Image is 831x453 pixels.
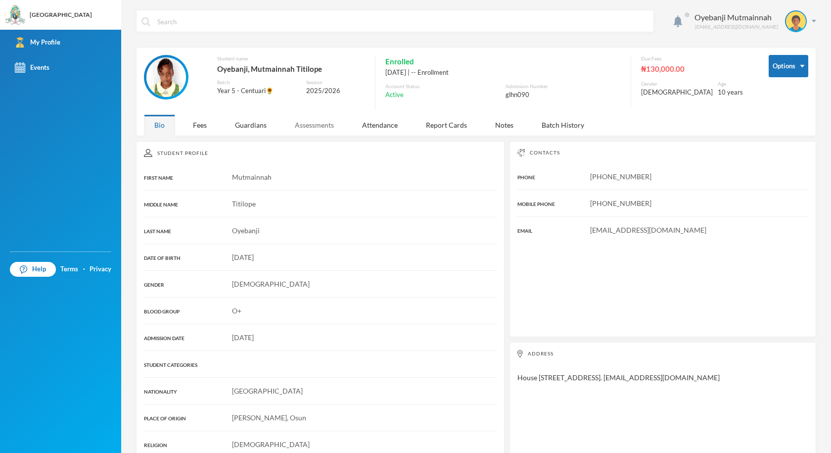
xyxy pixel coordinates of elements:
[232,253,254,261] span: [DATE]
[718,88,754,98] div: 10 years
[217,55,365,62] div: Student name
[385,83,501,90] div: Account Status
[60,264,78,274] a: Terms
[217,62,365,75] div: Oyebanji, Mutmainnah Titilope
[232,226,260,235] span: Oyebanji
[232,280,310,288] span: [DEMOGRAPHIC_DATA]
[284,114,344,136] div: Assessments
[15,62,49,73] div: Events
[10,262,56,277] a: Help
[232,200,256,208] span: Titilope
[5,5,25,25] img: logo
[156,10,648,33] input: Search
[517,149,808,156] div: Contacts
[306,86,365,96] div: 2025/2026
[306,79,365,86] div: Session
[232,440,310,449] span: [DEMOGRAPHIC_DATA]
[385,90,404,100] span: Active
[718,80,754,88] div: Age
[415,114,477,136] div: Report Cards
[144,362,197,368] span: STUDENT CATEGORIES
[517,350,808,357] div: Address
[144,114,175,136] div: Bio
[641,62,754,75] div: ₦130,000.00
[217,79,298,86] div: Batch
[485,114,524,136] div: Notes
[506,90,621,100] div: glhn090
[590,199,651,207] span: [PHONE_NUMBER]
[15,37,60,48] div: My Profile
[641,55,754,62] div: Due Fees
[225,114,277,136] div: Guardians
[144,149,497,157] div: Student Profile
[694,11,778,23] div: Oyebanji Mutmainnah
[694,23,778,31] div: [EMAIL_ADDRESS][DOMAIN_NAME]
[141,17,150,26] img: search
[83,264,85,274] div: ·
[30,10,92,19] div: [GEOGRAPHIC_DATA]
[641,80,713,88] div: Gender
[641,88,713,98] div: [DEMOGRAPHIC_DATA]
[352,114,408,136] div: Attendance
[590,226,706,234] span: [EMAIL_ADDRESS][DOMAIN_NAME]
[506,83,621,90] div: Admission Number
[232,333,254,342] span: [DATE]
[232,413,306,422] span: [PERSON_NAME], Osun
[232,306,241,315] span: O+
[90,264,111,274] a: Privacy
[786,11,806,31] img: STUDENT
[769,55,808,77] button: Options
[232,387,303,395] span: [GEOGRAPHIC_DATA]
[146,57,186,97] img: STUDENT
[531,114,595,136] div: Batch History
[232,173,272,181] span: Mutmainnah
[385,68,621,78] div: [DATE] | -- Enrollment
[590,172,651,181] span: [PHONE_NUMBER]
[183,114,217,136] div: Fees
[385,55,414,68] span: Enrolled
[217,86,298,96] div: Year 5 - Centuari🌻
